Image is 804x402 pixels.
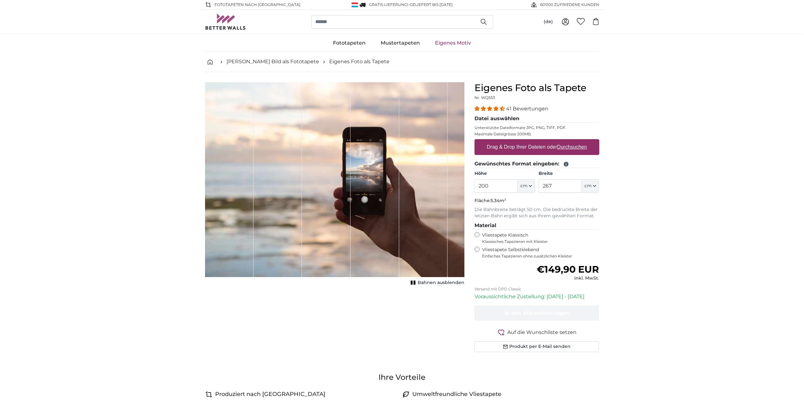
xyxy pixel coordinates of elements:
[475,207,599,219] p: Die Bahnbreite beträgt 50 cm. Die bedruckte Breite der letzten Bahn ergibt sich aus Ihrem gewählt...
[325,35,373,51] a: Fototapeten
[475,341,599,352] button: Produkt per E-Mail senden
[418,280,464,286] span: Bahnen ausblenden
[373,35,427,51] a: Mustertapeten
[427,35,479,51] a: Eigenes Motiv
[475,222,599,230] legend: Material
[205,52,599,72] nav: breadcrumbs
[205,372,599,382] h3: Ihre Vorteile
[408,2,453,7] span: -
[475,160,599,168] legend: Gewünschtes Format eingeben:
[475,132,599,137] p: Maximale Dateigrösse 200MB.
[491,198,506,203] span: 5.34m²
[482,232,594,244] label: Vliestapete Klassisch
[227,58,319,65] a: [PERSON_NAME] Bild als Fototapete
[409,278,464,287] button: Bahnen ausblenden
[505,310,569,316] span: In den Warenkorb legen
[582,179,599,193] button: cm
[537,263,599,275] span: €149,90 EUR
[518,179,535,193] button: cm
[540,2,599,8] span: 60'000 ZUFRIEDENE KUNDEN
[520,183,528,189] span: cm
[475,125,599,130] p: Unterstützte Dateiformate JPG, PNG, TIFF, PDF.
[482,247,599,259] label: Vliestapete Selbstklebend
[412,390,501,399] h4: Umweltfreundliche Vliestapete
[475,106,506,112] span: 4.39 stars
[482,254,599,259] span: Einfaches Tapezieren ohne zusätzlichen Kleister
[205,14,246,30] img: Betterwalls
[557,144,587,150] u: Durchsuchen
[475,287,599,292] p: Versand mit DPD Classic
[475,95,495,100] span: Nr. WQ553
[475,328,599,336] button: Auf die Wunschliste setzen
[205,82,464,287] div: 1 of 1
[410,2,453,7] span: Geliefert bis [DATE]
[475,115,599,123] legend: Datei auswählen
[215,390,325,399] h4: Produziert nach [GEOGRAPHIC_DATA]
[369,2,408,7] span: GRATIS Lieferung!
[484,141,589,153] label: Drag & Drop Ihrer Dateien oder
[584,183,592,189] span: cm
[539,16,558,28] button: (de)
[475,170,535,177] label: Höhe
[352,3,358,7] img: Luxemburg
[329,58,390,65] a: Eigenes Foto als Tapete
[507,329,577,336] span: Auf die Wunschliste setzen
[537,275,599,281] div: inkl. MwSt.
[475,198,599,204] p: Fläche:
[215,2,300,8] span: Fototapeten nach [GEOGRAPHIC_DATA]
[506,106,548,112] span: 41 Bewertungen
[475,306,599,321] button: In den Warenkorb legen
[539,170,599,177] label: Breite
[475,82,599,94] h1: Eigenes Foto als Tapete
[482,239,594,244] span: Klassisches Tapezieren mit Kleister
[475,293,599,300] p: Voraussichtliche Zustellung: [DATE] - [DATE]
